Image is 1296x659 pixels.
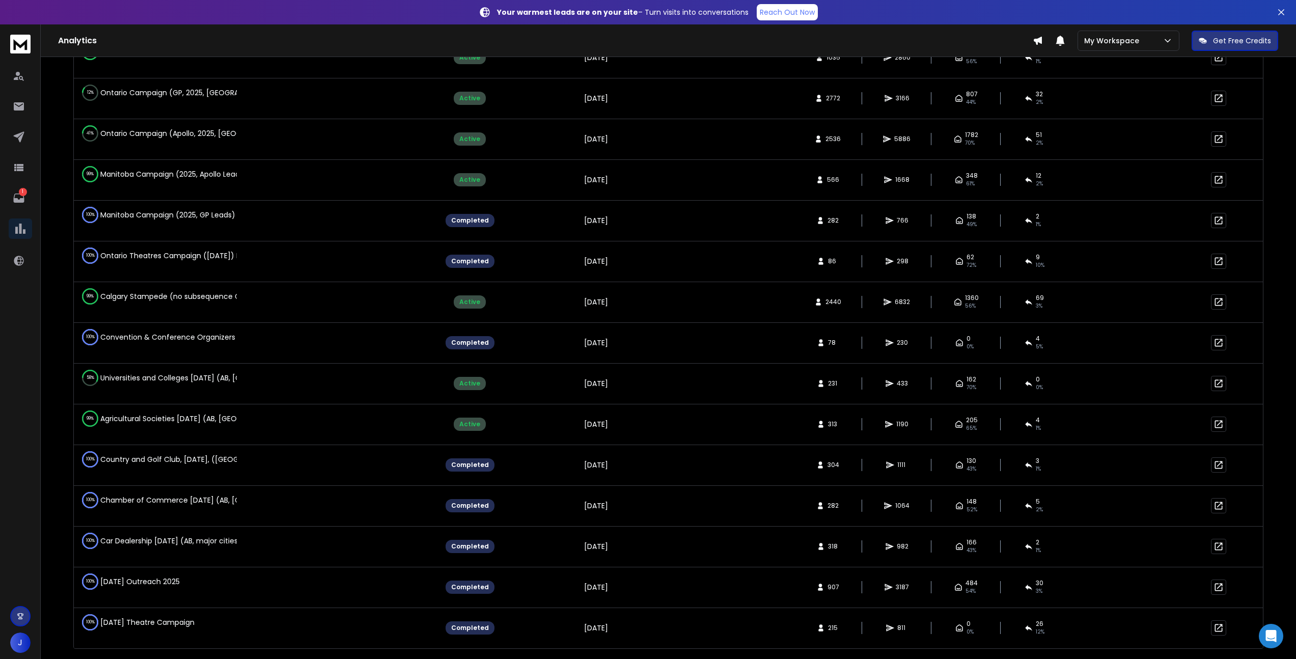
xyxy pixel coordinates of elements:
[1036,498,1040,506] span: 5
[966,424,977,432] span: 65 %
[87,169,94,179] p: 99 %
[533,567,657,608] td: [DATE]
[74,445,237,474] td: Country and Golf Club, [DATE], ([GEOGRAPHIC_DATA], [GEOGRAPHIC_DATA])
[1036,131,1042,139] span: 51
[74,160,237,188] td: Manitoba Campaign (2025, Apollo Leads) NO SUBSEQUENCE
[19,188,27,196] p: 1
[967,383,976,392] span: 70 %
[757,4,818,20] a: Reach Out Now
[454,51,486,64] div: Active
[86,617,95,627] p: 100 %
[1036,579,1043,587] span: 30
[446,255,494,268] div: Completed
[86,454,95,464] p: 100 %
[1213,36,1271,46] p: Get Free Credits
[86,576,95,587] p: 100 %
[497,7,749,17] p: – Turn visits into conversations
[965,139,975,147] span: 70 %
[446,540,494,553] div: Completed
[826,53,840,62] span: 1035
[966,579,978,587] span: 484
[533,445,657,485] td: [DATE]
[825,298,841,306] span: 2440
[896,94,909,102] span: 3166
[454,418,486,431] div: Active
[828,461,839,469] span: 304
[1036,58,1041,66] span: 1 %
[74,527,237,555] td: Car Dealership [DATE] (AB, major cities in [GEOGRAPHIC_DATA] & [GEOGRAPHIC_DATA])
[1036,424,1041,432] span: 1 %
[896,583,909,591] span: 3187
[454,295,486,309] div: Active
[533,322,657,363] td: [DATE]
[1084,36,1143,46] p: My Workspace
[967,498,977,506] span: 148
[1036,457,1039,465] span: 3
[895,53,911,62] span: 2860
[966,180,975,188] span: 61 %
[897,379,908,388] span: 433
[1036,221,1041,229] span: 1 %
[533,363,657,404] td: [DATE]
[446,214,494,227] div: Completed
[87,291,94,301] p: 99 %
[967,506,977,514] span: 52 %
[897,542,908,551] span: 982
[1036,416,1040,424] span: 4
[828,542,838,551] span: 318
[9,188,29,208] a: 1
[1036,253,1040,261] span: 9
[828,502,839,510] span: 282
[533,37,657,78] td: [DATE]
[446,499,494,512] div: Completed
[894,135,911,143] span: 5886
[897,216,908,225] span: 766
[1036,180,1043,188] span: 2 %
[86,332,95,342] p: 100 %
[966,98,976,106] span: 44 %
[454,173,486,186] div: Active
[897,339,908,347] span: 230
[967,538,977,546] span: 166
[74,608,237,637] td: [DATE] Theatre Campaign
[967,620,971,628] span: 0
[1036,294,1044,302] span: 69
[74,323,237,351] td: Convention & Conference Organizers [DATE] ([GEOGRAPHIC_DATA], [GEOGRAPHIC_DATA], [GEOGRAPHIC_DATA])
[1036,212,1039,221] span: 2
[87,414,94,424] p: 99 %
[87,128,94,139] p: 41 %
[10,633,31,653] button: J
[966,416,978,424] span: 205
[533,159,657,200] td: [DATE]
[454,92,486,105] div: Active
[1036,465,1041,473] span: 1 %
[828,216,839,225] span: 282
[74,78,237,107] td: Ontario Campaign (GP, 2025, [GEOGRAPHIC_DATA], [GEOGRAPHIC_DATA], [GEOGRAPHIC_DATA], [GEOGRAPHIC_...
[74,241,237,270] td: Ontario Theatres Campaign ([DATE]) NO SUBSEQUENCE
[10,35,31,53] img: logo
[74,364,237,392] td: Universities and Colleges [DATE] (AB, [GEOGRAPHIC_DATA], [GEOGRAPHIC_DATA], MB, [GEOGRAPHIC_DATA])
[965,294,979,302] span: 1360
[828,379,838,388] span: 231
[967,343,974,351] span: 0%
[1192,31,1278,51] button: Get Free Credits
[1036,587,1042,595] span: 3 %
[1036,383,1043,392] span: 0 %
[828,339,838,347] span: 78
[967,335,971,343] span: 0
[446,458,494,472] div: Completed
[86,251,95,261] p: 100 %
[967,253,974,261] span: 62
[533,485,657,526] td: [DATE]
[1036,375,1040,383] span: 0
[86,210,95,220] p: 100 %
[74,119,237,148] td: Ontario Campaign (Apollo, 2025, [GEOGRAPHIC_DATA], [GEOGRAPHIC_DATA], [GEOGRAPHIC_DATA], [GEOGRAP...
[966,587,976,595] span: 54 %
[760,7,815,17] p: Reach Out Now
[828,583,839,591] span: 907
[87,373,94,383] p: 58 %
[446,336,494,349] div: Completed
[1036,506,1043,514] span: 2 %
